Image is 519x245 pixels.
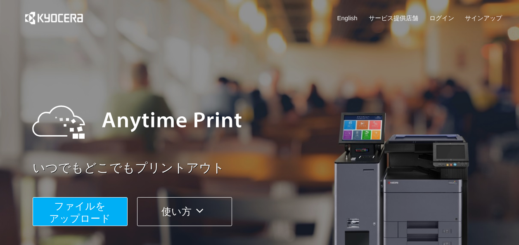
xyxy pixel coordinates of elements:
[33,197,128,226] button: ファイルを​​アップロード
[49,200,111,224] span: ファイルを ​​アップロード
[429,14,454,22] a: ログイン
[137,197,232,226] button: 使い方
[369,14,418,22] a: サービス提供店舗
[337,14,358,22] a: English
[465,14,502,22] a: サインアップ
[33,159,507,177] a: いつでもどこでもプリントアウト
